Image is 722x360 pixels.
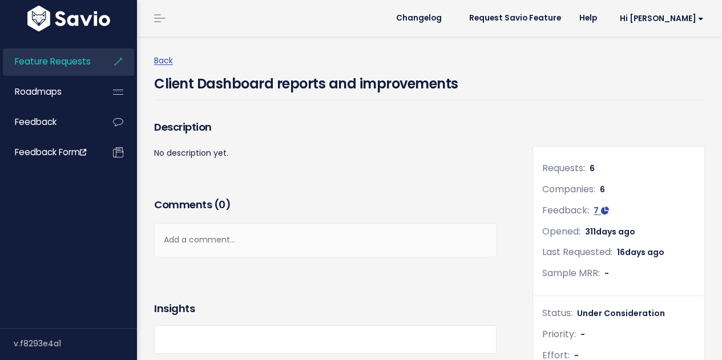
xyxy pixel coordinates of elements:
span: Changelog [396,14,442,22]
span: Status: [542,306,572,319]
a: Feature Requests [3,48,95,75]
a: Hi [PERSON_NAME] [606,10,713,27]
div: Add a comment... [154,223,497,257]
span: - [580,329,585,340]
span: Feedback: [542,204,589,217]
div: v.f8293e4a1 [14,329,137,358]
span: days ago [596,226,635,237]
a: Help [570,10,606,27]
span: Priority: [542,327,576,341]
span: 7 [594,205,599,216]
span: Feedback [15,116,57,128]
span: - [604,268,609,279]
span: Companies: [542,183,595,196]
h3: Insights [154,301,195,317]
a: Feedback form [3,139,95,165]
span: 6 [590,163,595,174]
a: Back [154,55,173,66]
span: Roadmaps [15,86,62,98]
span: 311 [585,226,635,237]
h4: Client Dashboard reports and improvements [154,68,458,94]
h3: Description [154,119,497,135]
h3: Comments ( ) [154,197,497,213]
span: 6 [600,184,605,195]
span: 0 [219,197,225,212]
a: Roadmaps [3,79,95,105]
span: days ago [625,246,664,258]
span: Requests: [542,161,585,175]
a: Request Savio Feature [460,10,570,27]
span: Hi [PERSON_NAME] [620,14,704,23]
a: 7 [594,205,609,216]
span: Sample MRR: [542,266,600,280]
a: Feedback [3,109,95,135]
span: Last Requested: [542,245,612,258]
img: logo-white.9d6f32f41409.svg [25,6,113,31]
span: Opened: [542,225,580,238]
span: 16 [617,246,664,258]
span: Under Consideration [577,308,665,319]
p: No description yet. [154,146,497,160]
span: Feedback form [15,146,86,158]
span: Feature Requests [15,55,91,67]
